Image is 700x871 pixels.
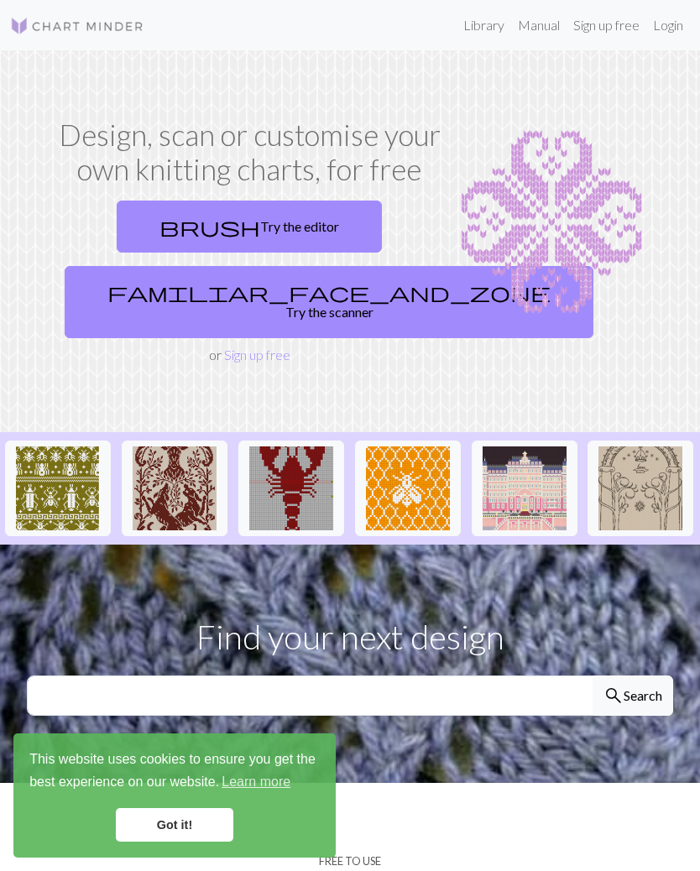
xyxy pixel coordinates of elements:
a: Sign up free [224,347,290,362]
a: dismiss cookie message [116,808,233,842]
a: Repeating bugs [5,478,111,494]
img: Copy of Grand-Budapest-Hotel-Exterior.jpg [483,446,567,530]
a: Mehiläinen [355,478,461,494]
button: IMG_0917.jpeg [122,441,227,536]
p: Find your next design [27,612,673,662]
button: Copy of Copy of Lobster [238,441,344,536]
a: learn more about cookies [219,769,293,795]
a: Library [457,8,511,42]
span: This website uses cookies to ensure you get the best experience on our website. [29,749,320,795]
span: familiar_face_and_zone [107,280,551,304]
a: Manual [511,8,567,42]
button: Search [593,675,673,716]
div: cookieconsent [13,733,336,858]
img: Repeating bugs [16,446,100,530]
a: Try the editor [117,201,382,253]
a: Copy of Copy of Lobster [238,478,344,494]
button: portededurin1.jpg [588,441,693,536]
span: search [603,684,624,707]
img: Mehiläinen [366,446,450,530]
a: IMG_0917.jpeg [122,478,227,494]
h1: Design, scan or customise your own knitting charts, for free [58,117,441,187]
a: Copy of Grand-Budapest-Hotel-Exterior.jpg [472,478,577,494]
a: Try the scanner [65,266,593,338]
a: Login [646,8,690,42]
button: Copy of Grand-Budapest-Hotel-Exterior.jpg [472,441,577,536]
img: Chart example [461,117,642,327]
img: Logo [10,16,144,36]
h4: Free to use [319,855,381,868]
span: brush [159,215,260,238]
img: IMG_0917.jpeg [133,446,217,530]
button: Mehiläinen [355,441,461,536]
button: Repeating bugs [5,441,111,536]
img: portededurin1.jpg [598,446,682,530]
img: Copy of Copy of Lobster [249,446,333,530]
a: portededurin1.jpg [588,478,693,494]
div: or [58,194,441,365]
a: Sign up free [567,8,646,42]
